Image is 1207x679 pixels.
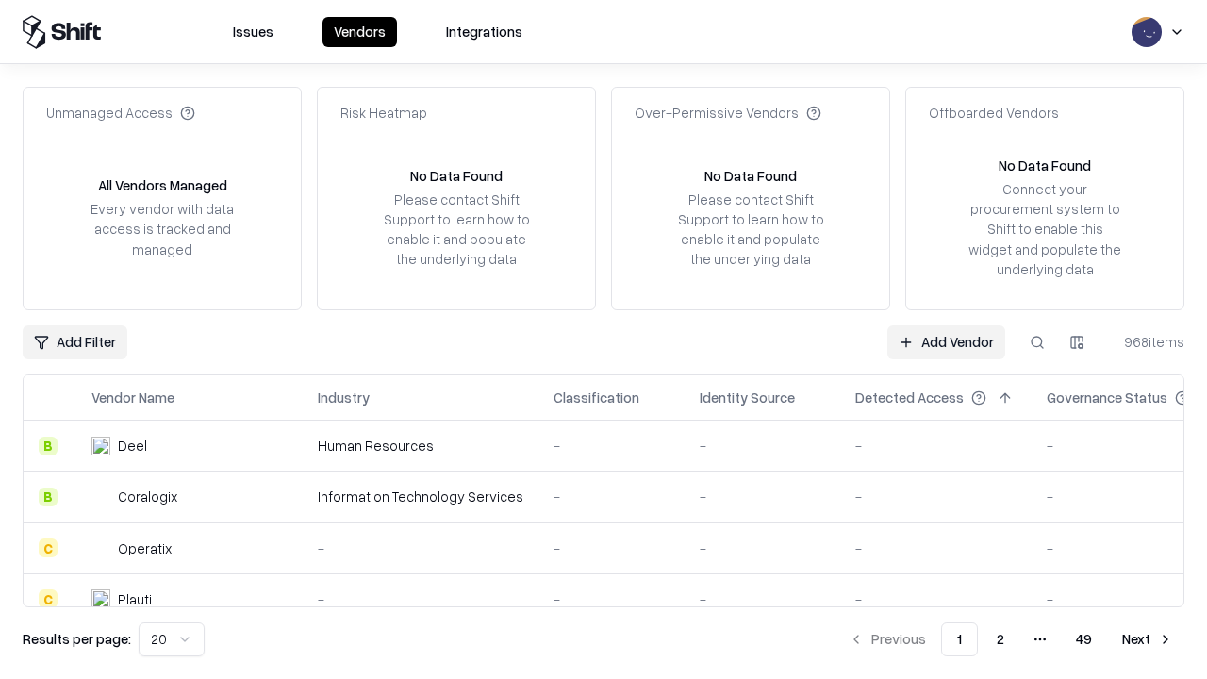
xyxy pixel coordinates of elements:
div: Governance Status [1047,388,1167,407]
button: 2 [982,622,1019,656]
div: No Data Found [410,166,503,186]
div: Connect your procurement system to Shift to enable this widget and populate the underlying data [967,179,1123,279]
div: - [554,589,670,609]
div: Risk Heatmap [340,103,427,123]
div: - [554,487,670,506]
div: Deel [118,436,147,455]
div: B [39,488,58,506]
nav: pagination [837,622,1184,656]
div: Plauti [118,589,152,609]
div: Industry [318,388,370,407]
div: All Vendors Managed [98,175,227,195]
div: Vendor Name [91,388,174,407]
div: Classification [554,388,639,407]
button: 1 [941,622,978,656]
button: Add Filter [23,325,127,359]
div: - [855,436,1017,455]
div: Coralogix [118,487,177,506]
button: Next [1111,622,1184,656]
div: Offboarded Vendors [929,103,1059,123]
button: Vendors [322,17,397,47]
div: Detected Access [855,388,964,407]
div: - [855,487,1017,506]
div: B [39,437,58,455]
div: 968 items [1109,332,1184,352]
div: - [554,538,670,558]
button: Integrations [435,17,534,47]
div: Information Technology Services [318,487,523,506]
div: Identity Source [700,388,795,407]
div: Human Resources [318,436,523,455]
div: - [700,436,825,455]
div: Over-Permissive Vendors [635,103,821,123]
img: Deel [91,437,110,455]
button: 49 [1061,622,1107,656]
div: - [318,538,523,558]
div: Please contact Shift Support to learn how to enable it and populate the underlying data [378,190,535,270]
img: Plauti [91,589,110,608]
button: Issues [222,17,285,47]
p: Results per page: [23,629,131,649]
div: Please contact Shift Support to learn how to enable it and populate the underlying data [672,190,829,270]
div: - [700,589,825,609]
img: Coralogix [91,488,110,506]
div: Unmanaged Access [46,103,195,123]
a: Add Vendor [887,325,1005,359]
div: - [855,589,1017,609]
div: C [39,538,58,557]
div: Operatix [118,538,172,558]
div: - [700,538,825,558]
div: Every vendor with data access is tracked and managed [84,199,240,258]
div: - [855,538,1017,558]
img: Operatix [91,538,110,557]
div: - [700,487,825,506]
div: - [318,589,523,609]
div: - [554,436,670,455]
div: No Data Found [999,156,1091,175]
div: C [39,589,58,608]
div: No Data Found [704,166,797,186]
